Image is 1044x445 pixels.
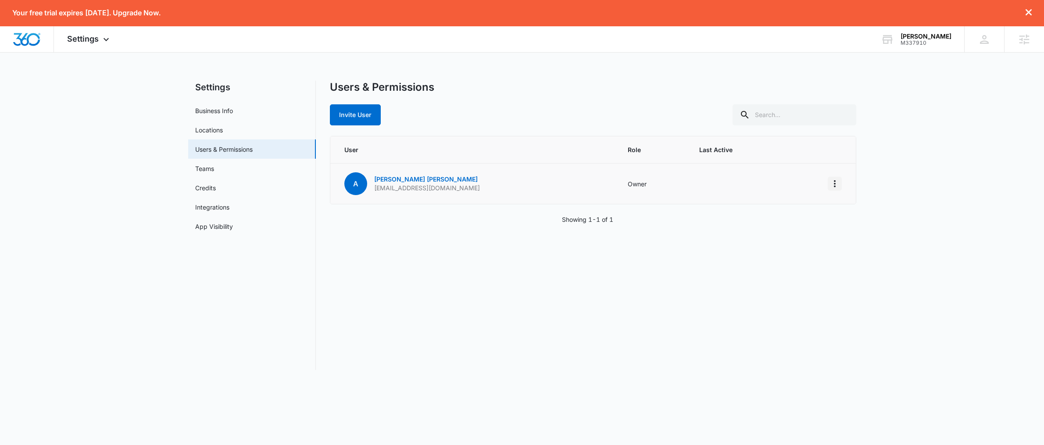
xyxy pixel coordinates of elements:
[330,104,381,125] button: Invite User
[188,81,316,94] h2: Settings
[195,164,214,173] a: Teams
[330,111,381,118] a: Invite User
[12,9,161,17] p: Your free trial expires [DATE]. Upgrade Now.
[67,34,99,43] span: Settings
[733,104,856,125] input: Search...
[195,125,223,135] a: Locations
[330,81,434,94] h1: Users & Permissions
[195,106,233,115] a: Business Info
[1026,9,1032,17] button: dismiss this dialog
[562,215,613,224] p: Showing 1-1 of 1
[901,40,951,46] div: account id
[344,145,607,154] span: User
[195,183,216,192] a: Credits
[195,222,233,231] a: App Visibility
[374,175,478,183] a: [PERSON_NAME] [PERSON_NAME]
[901,33,951,40] div: account name
[699,145,776,154] span: Last Active
[54,26,125,52] div: Settings
[344,180,367,188] a: A
[195,203,229,212] a: Integrations
[628,145,678,154] span: Role
[344,172,367,195] span: A
[617,164,689,204] td: Owner
[374,184,480,192] p: [EMAIL_ADDRESS][DOMAIN_NAME]
[195,145,253,154] a: Users & Permissions
[828,177,842,191] button: Actions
